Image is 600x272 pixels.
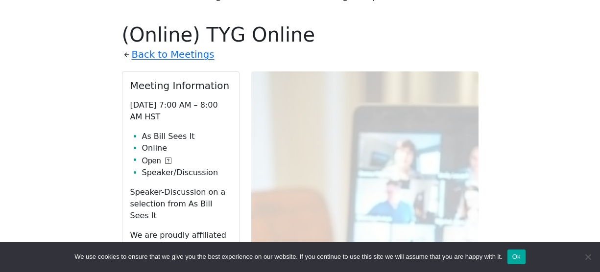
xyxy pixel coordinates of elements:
span: Open [142,155,161,167]
button: Open [142,155,171,167]
li: Online [142,142,231,154]
span: No [583,252,593,262]
li: Speaker/Discussion [142,167,231,179]
p: Speaker-Discussion on a selection from As Bill Sees It [130,186,231,222]
span: We use cookies to ensure that we give you the best experience on our website. If you continue to ... [74,252,502,262]
h1: (Online) TYG Online [122,23,479,46]
button: Ok [507,249,526,264]
p: [DATE] 7:00 AM – 8:00 AM HST [130,99,231,123]
h2: Meeting Information [130,80,231,91]
p: We are proudly affiliated with District 4. [130,229,231,253]
a: Back to Meetings [132,46,215,63]
li: As Bill Sees It [142,131,231,142]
